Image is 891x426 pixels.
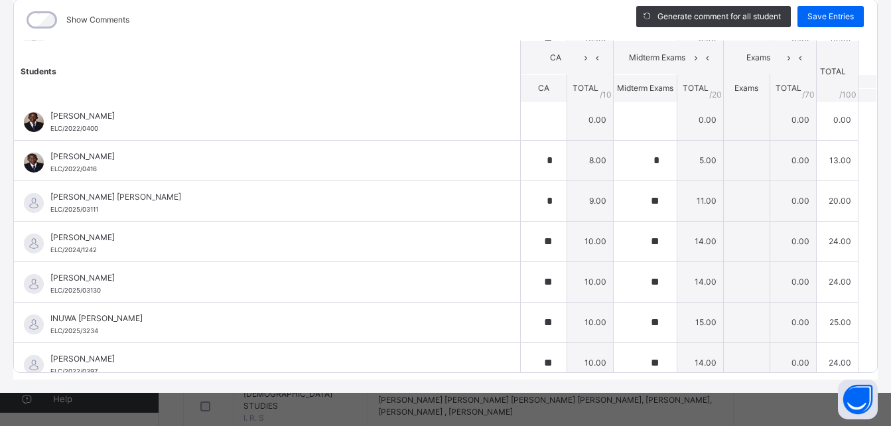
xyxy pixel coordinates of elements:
[677,261,723,302] td: 14.00
[24,234,44,253] img: default.svg
[50,232,490,244] span: [PERSON_NAME]
[573,83,598,93] span: TOTAL
[807,11,854,23] span: Save Entries
[50,327,98,334] span: ELC/2025/3234
[50,287,101,294] span: ELC/2025/03130
[816,342,858,383] td: 24.00
[816,100,858,140] td: 0.00
[567,180,613,221] td: 9.00
[816,40,858,102] th: TOTAL
[816,302,858,342] td: 25.00
[531,52,581,64] span: CA
[776,83,801,93] span: TOTAL
[677,100,723,140] td: 0.00
[816,261,858,302] td: 24.00
[770,302,816,342] td: 0.00
[50,272,490,284] span: [PERSON_NAME]
[734,83,758,93] span: Exams
[677,342,723,383] td: 14.00
[677,180,723,221] td: 11.00
[677,302,723,342] td: 15.00
[50,191,490,203] span: [PERSON_NAME] [PERSON_NAME]
[770,180,816,221] td: 0.00
[816,221,858,261] td: 24.00
[816,140,858,180] td: 13.00
[734,52,784,64] span: Exams
[567,342,613,383] td: 10.00
[677,140,723,180] td: 5.00
[24,193,44,213] img: default.svg
[24,315,44,334] img: default.svg
[24,112,44,132] img: ELC_2022_0400.png
[600,88,612,100] span: / 10
[770,342,816,383] td: 0.00
[770,140,816,180] td: 0.00
[567,100,613,140] td: 0.00
[624,52,691,64] span: Midterm Exams
[21,66,56,76] span: Students
[24,355,44,375] img: default.svg
[816,180,858,221] td: 20.00
[657,11,781,23] span: Generate comment for all student
[567,261,613,302] td: 10.00
[66,14,129,26] label: Show Comments
[838,380,878,419] button: Open asap
[709,88,722,100] span: / 20
[50,110,490,122] span: [PERSON_NAME]
[683,83,709,93] span: TOTAL
[770,221,816,261] td: 0.00
[567,140,613,180] td: 8.00
[50,125,98,132] span: ELC/2022/0400
[50,313,490,324] span: INUWA [PERSON_NAME]
[839,88,857,100] span: /100
[770,261,816,302] td: 0.00
[50,206,98,213] span: ELC/2025/03111
[50,165,97,173] span: ELC/2022/0416
[677,221,723,261] td: 14.00
[50,368,98,375] span: ELC/2022/0397
[24,153,44,173] img: ELC_2022_0416.png
[50,353,490,365] span: [PERSON_NAME]
[770,100,816,140] td: 0.00
[538,83,549,93] span: CA
[802,88,815,100] span: / 70
[567,302,613,342] td: 10.00
[567,221,613,261] td: 10.00
[617,83,673,93] span: Midterm Exams
[24,274,44,294] img: default.svg
[50,151,490,163] span: [PERSON_NAME]
[50,246,97,253] span: ELC/2024/1242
